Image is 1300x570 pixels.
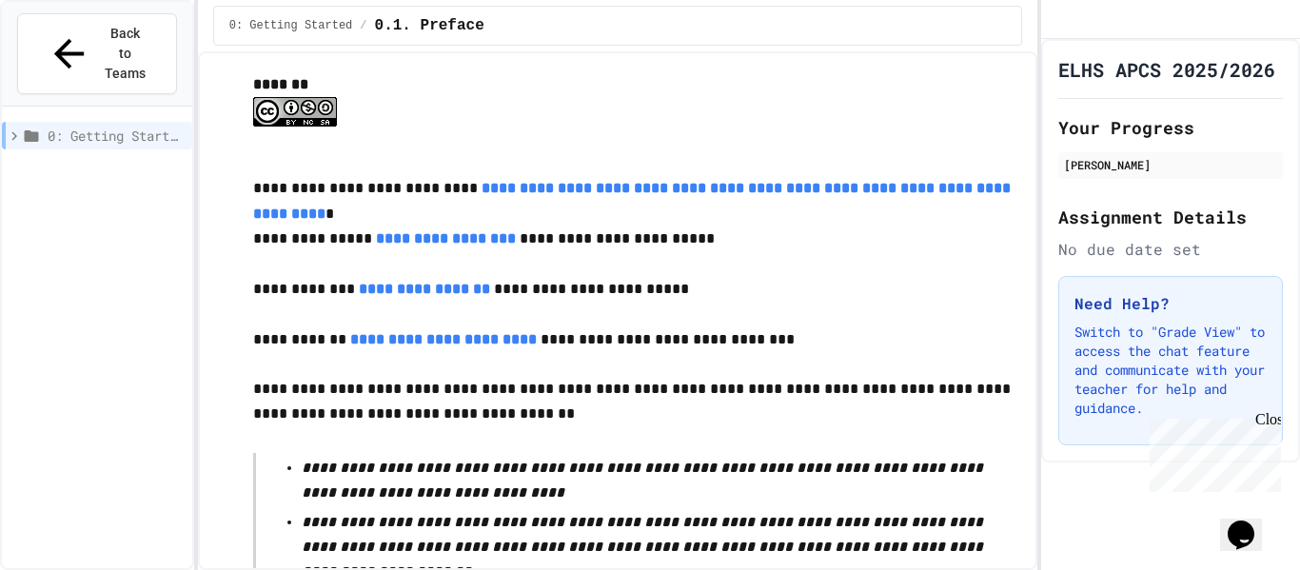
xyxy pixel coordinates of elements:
[1058,114,1283,141] h2: Your Progress
[1058,204,1283,230] h2: Assignment Details
[17,13,177,94] button: Back to Teams
[103,24,148,84] span: Back to Teams
[1074,292,1267,315] h3: Need Help?
[8,8,131,121] div: Chat with us now!Close
[360,18,366,33] span: /
[229,18,353,33] span: 0: Getting Started
[1058,56,1275,83] h1: ELHS APCS 2025/2026
[1142,411,1281,492] iframe: chat widget
[1074,323,1267,418] p: Switch to "Grade View" to access the chat feature and communicate with your teacher for help and ...
[1220,494,1281,551] iframe: chat widget
[375,14,484,37] span: 0.1. Preface
[1058,238,1283,261] div: No due date set
[1064,156,1277,173] div: [PERSON_NAME]
[48,126,185,146] span: 0: Getting Started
